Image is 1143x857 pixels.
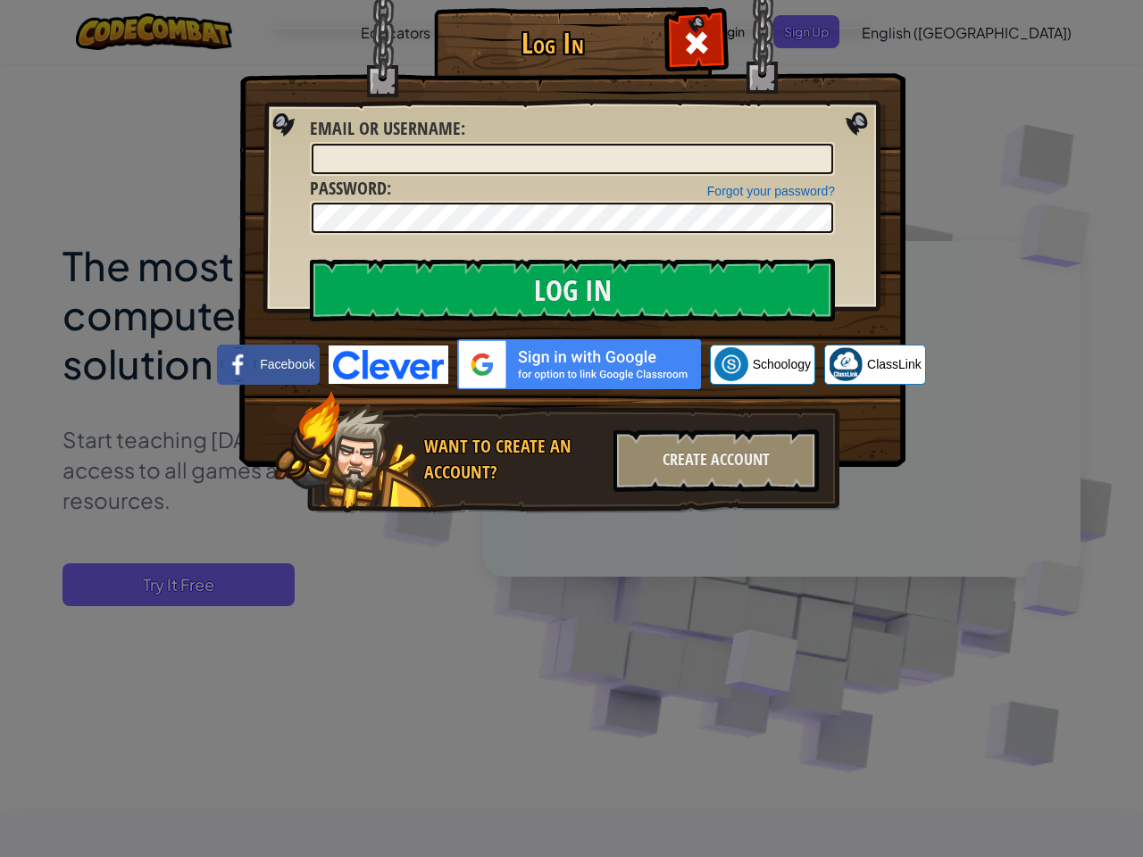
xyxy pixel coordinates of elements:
[329,345,448,384] img: clever-logo-blue.png
[310,259,835,321] input: Log In
[438,28,666,59] h1: Log In
[829,347,863,381] img: classlink-logo-small.png
[310,176,387,200] span: Password
[613,429,819,492] div: Create Account
[310,176,391,202] label: :
[310,116,465,142] label: :
[310,116,461,140] span: Email or Username
[424,434,603,485] div: Want to create an account?
[221,347,255,381] img: facebook_small.png
[753,355,811,373] span: Schoology
[457,339,701,389] img: gplus_sso_button2.svg
[714,347,748,381] img: schoology.png
[867,355,922,373] span: ClassLink
[260,355,314,373] span: Facebook
[707,184,835,198] a: Forgot your password?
